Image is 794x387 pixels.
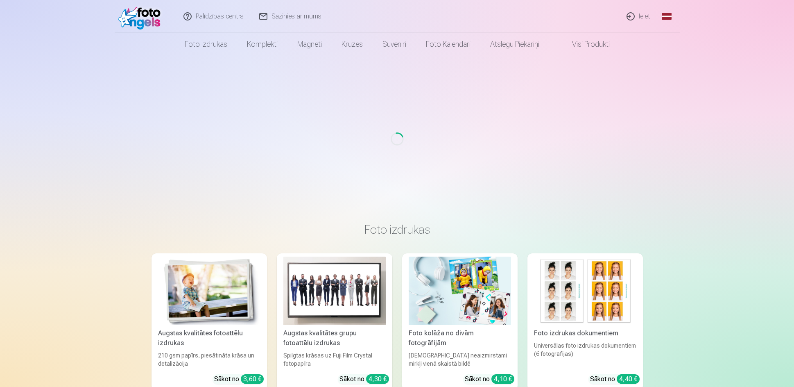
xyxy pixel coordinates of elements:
div: Foto izdrukas dokumentiem [531,328,640,338]
a: Komplekti [237,33,287,56]
a: Foto izdrukas [175,33,237,56]
img: /fa1 [118,3,165,30]
img: Foto kolāža no divām fotogrāfijām [409,257,511,325]
div: Sākot no [465,374,514,384]
h3: Foto izdrukas [158,222,636,237]
div: Sākot no [339,374,389,384]
img: Augstas kvalitātes fotoattēlu izdrukas [158,257,260,325]
div: 4,30 € [366,374,389,384]
div: 210 gsm papīrs, piesātināta krāsa un detalizācija [155,351,264,368]
img: Foto izdrukas dokumentiem [534,257,636,325]
div: Sākot no [590,374,640,384]
div: Foto kolāža no divām fotogrāfijām [405,328,514,348]
a: Visi produkti [549,33,620,56]
img: Augstas kvalitātes grupu fotoattēlu izdrukas [283,257,386,325]
div: [DEMOGRAPHIC_DATA] neaizmirstami mirkļi vienā skaistā bildē [405,351,514,368]
a: Foto kalendāri [416,33,480,56]
a: Suvenīri [373,33,416,56]
div: Augstas kvalitātes grupu fotoattēlu izdrukas [280,328,389,348]
div: Universālas foto izdrukas dokumentiem (6 fotogrāfijas) [531,341,640,368]
a: Magnēti [287,33,332,56]
div: Spilgtas krāsas uz Fuji Film Crystal fotopapīra [280,351,389,368]
div: Sākot no [214,374,264,384]
div: Augstas kvalitātes fotoattēlu izdrukas [155,328,264,348]
div: 4,10 € [491,374,514,384]
div: 4,40 € [617,374,640,384]
a: Atslēgu piekariņi [480,33,549,56]
div: 3,60 € [241,374,264,384]
a: Krūzes [332,33,373,56]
